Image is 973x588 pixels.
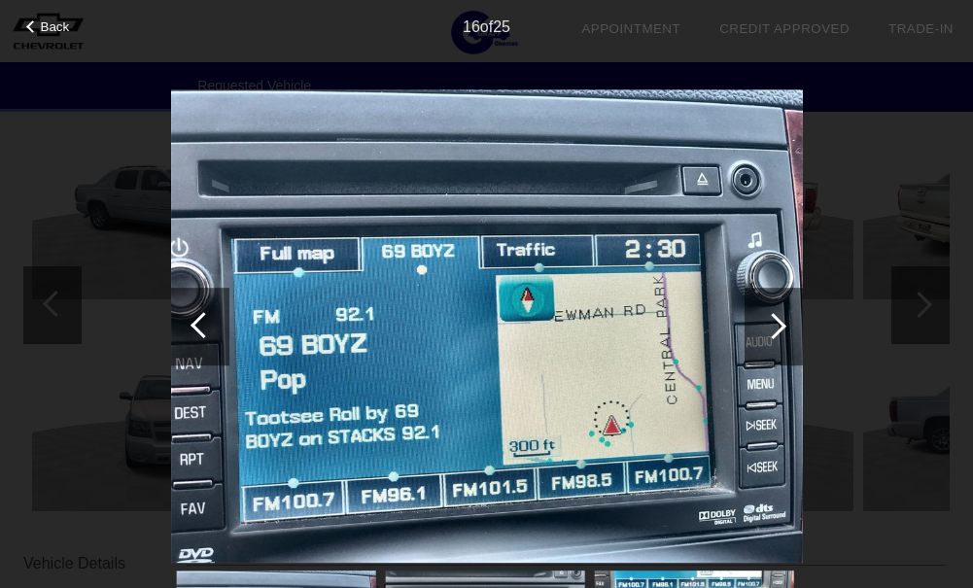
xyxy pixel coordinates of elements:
[493,18,510,35] span: 25
[581,21,680,36] a: Appointment
[888,21,954,36] a: Trade-In
[171,89,803,564] img: image.aspx
[719,21,850,36] a: Credit Approved
[463,18,480,35] span: 16
[41,19,70,34] span: Back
